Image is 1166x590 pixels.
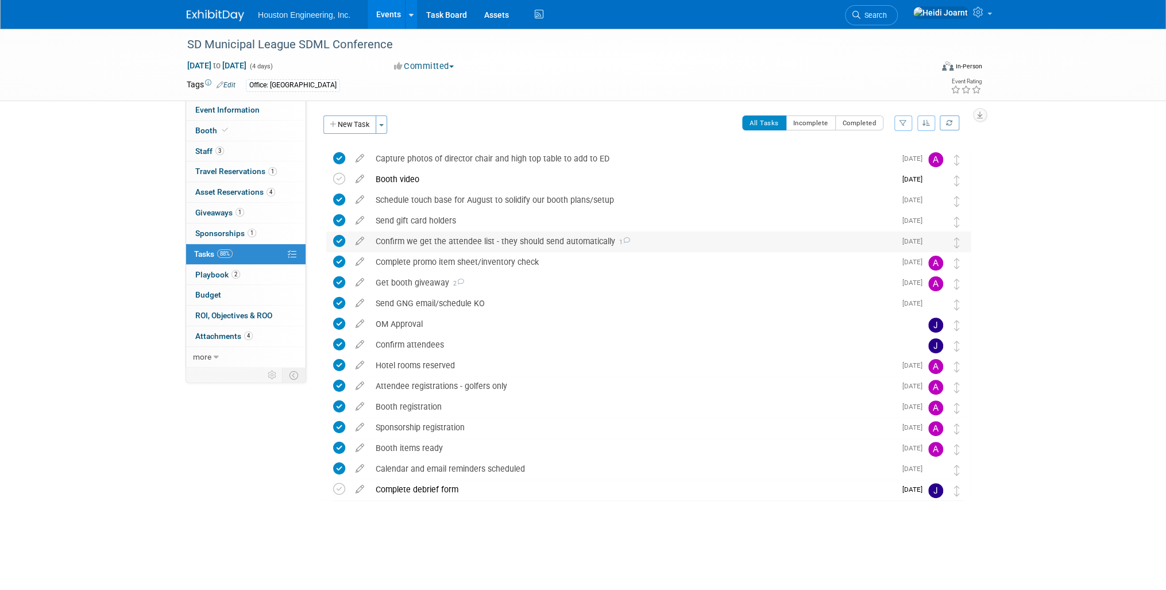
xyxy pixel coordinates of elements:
img: Ali Ringheimer [928,421,943,436]
span: Giveaways [195,208,244,217]
i: Move task [954,196,960,207]
div: SD Municipal League SDML Conference [183,34,914,55]
img: Heidi Joarnt [928,297,943,312]
button: Completed [835,115,884,130]
span: [DATE] [902,361,928,369]
a: edit [350,319,370,329]
span: [DATE] [902,175,928,183]
span: Event Information [195,105,260,114]
span: (4 days) [249,63,273,70]
i: Move task [954,485,960,496]
span: 4 [244,331,253,340]
a: edit [350,174,370,184]
td: Tags [187,79,235,92]
a: edit [350,402,370,412]
span: to [211,61,222,70]
a: edit [350,195,370,205]
a: Booth [186,121,306,141]
span: [DATE] [902,444,928,452]
a: edit [350,360,370,371]
span: [DATE] [902,237,928,245]
div: Hotel rooms reserved [370,356,895,375]
span: [DATE] [902,485,928,493]
img: ExhibitDay [187,10,244,21]
span: [DATE] [902,155,928,163]
div: Confirm attendees [370,335,905,354]
i: Move task [954,299,960,310]
div: OM Approval [370,314,905,334]
img: Heidi Joarnt [928,235,943,250]
span: 88% [217,249,233,258]
i: Booth reservation complete [222,127,228,133]
img: Josh Johnson [928,318,943,333]
a: edit [350,381,370,391]
span: [DATE] [902,258,928,266]
span: 1 [235,208,244,217]
div: Attendee registrations - golfers only [370,376,895,396]
i: Move task [954,382,960,393]
span: [DATE] [902,382,928,390]
a: Event Information [186,100,306,120]
span: Search [860,11,887,20]
i: Move task [954,320,960,331]
div: Send GNG email/schedule KO [370,294,895,313]
a: Playbook2 [186,265,306,285]
span: [DATE] [902,465,928,473]
i: Move task [954,465,960,476]
img: Heidi Joarnt [928,462,943,477]
a: Sponsorships1 [186,223,306,244]
a: Travel Reservations1 [186,161,306,182]
a: edit [350,153,370,164]
button: New Task [323,115,376,134]
span: [DATE] [902,423,928,431]
img: Ali Ringheimer [928,276,943,291]
a: edit [350,236,370,246]
div: Booth items ready [370,438,895,458]
span: 2 [449,280,464,287]
img: Ali Ringheimer [928,380,943,395]
span: Booth [195,126,230,135]
img: Ali Ringheimer [928,152,943,167]
span: 3 [215,146,224,155]
button: Incomplete [786,115,836,130]
span: Tasks [194,249,233,259]
div: Sponsorship registration [370,418,895,437]
span: Attachments [195,331,253,341]
i: Move task [954,217,960,227]
span: Playbook [195,270,240,279]
i: Move task [954,423,960,434]
span: [DATE] [DATE] [187,60,247,71]
div: Event Format [864,60,982,77]
div: Booth video [370,169,895,189]
span: Budget [195,290,221,299]
span: 1 [615,238,630,246]
a: Refresh [940,115,959,130]
img: Ali Ringheimer [928,359,943,374]
div: Booth registration [370,397,895,417]
div: Complete debrief form [370,480,895,499]
i: Move task [954,341,960,352]
td: Toggle Event Tabs [283,368,306,383]
div: Schedule touch base for August to solidify our booth plans/setup [370,190,895,210]
span: [DATE] [902,196,928,204]
span: ROI, Objectives & ROO [195,311,272,320]
button: All Tasks [742,115,786,130]
a: Staff3 [186,141,306,161]
span: 1 [268,167,277,176]
i: Move task [954,237,960,248]
i: Move task [954,175,960,186]
i: Move task [954,403,960,414]
div: Office: [GEOGRAPHIC_DATA] [246,79,340,91]
a: edit [350,215,370,226]
div: In-Person [955,62,982,71]
a: Attachments4 [186,326,306,346]
i: Move task [954,279,960,290]
span: Houston Engineering, Inc. [258,10,350,20]
div: Get booth giveaway [370,273,895,292]
a: Search [845,5,898,25]
div: Event Rating [951,79,982,84]
a: Edit [217,81,235,89]
img: Josh Johnson [928,338,943,353]
span: Sponsorships [195,229,256,238]
div: Send gift card holders [370,211,895,230]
